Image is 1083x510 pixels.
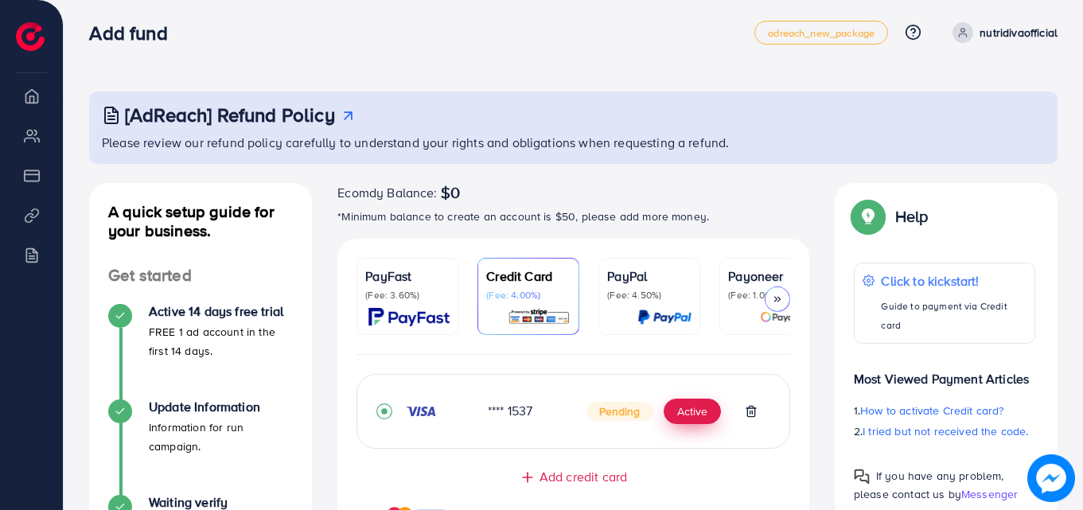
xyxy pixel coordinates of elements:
[540,468,627,486] span: Add credit card
[89,202,312,240] h4: A quick setup guide for your business.
[768,28,875,38] span: adreach_new_package
[607,289,691,302] p: (Fee: 4.50%)
[1027,454,1075,502] img: image
[337,183,437,202] span: Ecomdy Balance:
[365,289,450,302] p: (Fee: 3.60%)
[881,271,1027,290] p: Click to kickstart!
[607,267,691,286] p: PayPal
[854,469,870,485] img: Popup guide
[586,402,653,421] span: Pending
[961,486,1018,502] span: Messenger
[149,304,293,319] h4: Active 14 days free trial
[854,202,882,231] img: Popup guide
[149,399,293,415] h4: Update Information
[728,267,812,286] p: Payoneer
[486,267,571,286] p: Credit Card
[508,308,571,326] img: card
[16,22,45,51] img: logo
[149,322,293,360] p: FREE 1 ad account in the first 14 days.
[149,418,293,456] p: Information for run campaign.
[441,183,460,202] span: $0
[860,403,1003,419] span: How to activate Credit card?
[854,356,1035,388] p: Most Viewed Payment Articles
[980,23,1058,42] p: nutridivaofficial
[754,21,888,45] a: adreach_new_package
[946,22,1058,43] a: nutridivaofficial
[895,207,929,226] p: Help
[854,422,1035,441] p: 2.
[863,423,1028,439] span: I tried but not received the code.
[89,304,312,399] li: Active 14 days free trial
[854,401,1035,420] p: 1.
[125,103,335,127] h3: [AdReach] Refund Policy
[365,267,450,286] p: PayFast
[760,308,812,326] img: card
[376,403,392,419] svg: record circle
[102,133,1048,152] p: Please review our refund policy carefully to understand your rights and obligations when requesti...
[637,308,691,326] img: card
[664,399,721,424] button: Active
[337,207,809,226] p: *Minimum balance to create an account is $50, please add more money.
[728,289,812,302] p: (Fee: 1.00%)
[405,405,437,418] img: credit
[368,308,450,326] img: card
[89,399,312,495] li: Update Information
[89,266,312,286] h4: Get started
[881,297,1027,335] p: Guide to payment via Credit card
[486,289,571,302] p: (Fee: 4.00%)
[854,468,1004,502] span: If you have any problem, please contact us by
[89,21,180,45] h3: Add fund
